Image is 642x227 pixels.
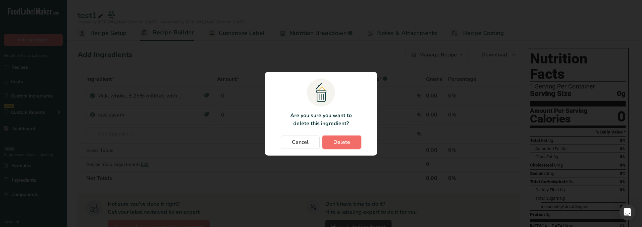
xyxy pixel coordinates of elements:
[333,138,350,146] span: Delete
[322,136,361,149] button: Delete
[619,204,635,220] div: Open Intercom Messenger
[292,138,309,146] span: Cancel
[281,136,320,149] button: Cancel
[286,111,355,128] p: Are you sure you want to delete this ingredient?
